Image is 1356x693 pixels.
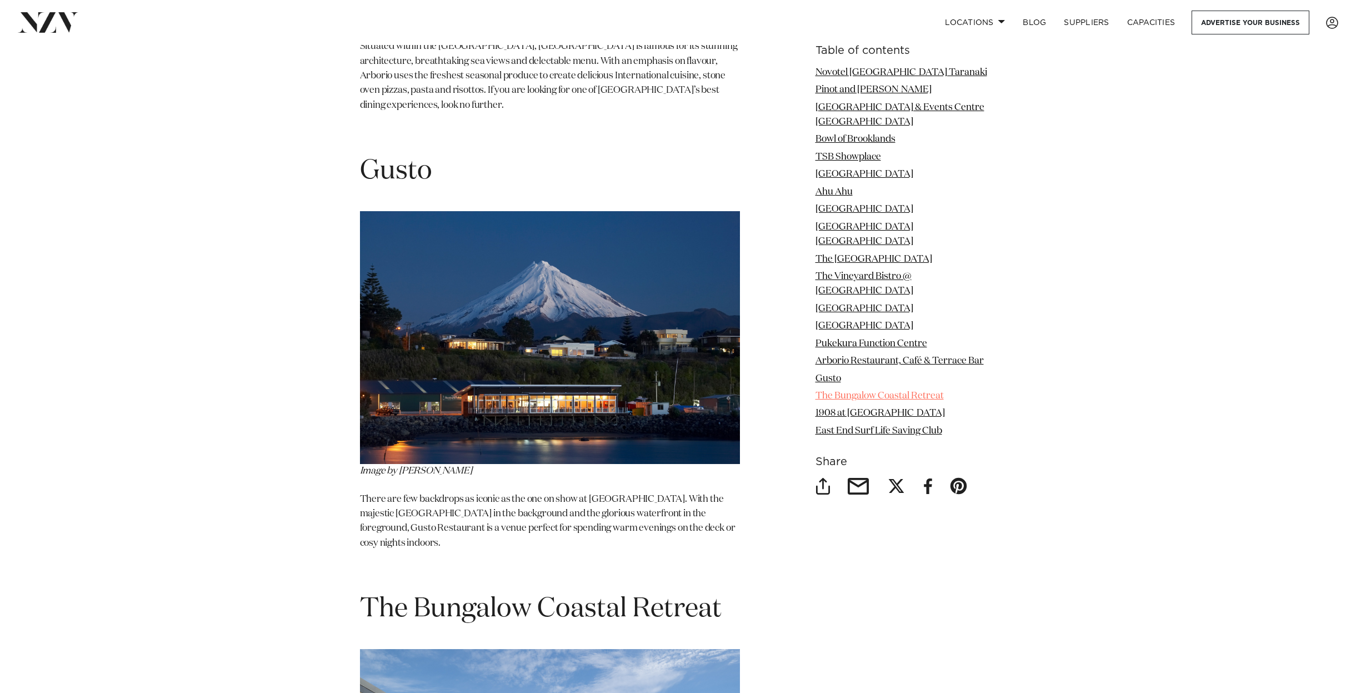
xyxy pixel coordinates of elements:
[360,492,740,551] p: There are few backdrops as iconic as the one on show at [GEOGRAPHIC_DATA]. With the majestic [GEO...
[360,592,740,627] h1: The Bungalow Coastal Retreat
[815,103,984,127] a: [GEOGRAPHIC_DATA] & Events Centre [GEOGRAPHIC_DATA]
[815,187,853,197] a: Ahu Ahu
[815,152,881,162] a: TSB Showplace
[815,45,997,57] h6: Table of contents
[815,135,895,144] a: Bowl of Brooklands
[815,457,997,468] h6: Share
[815,322,913,331] a: [GEOGRAPHIC_DATA]
[815,170,913,180] a: [GEOGRAPHIC_DATA]
[815,272,913,296] a: The Vineyard Bistro @ [GEOGRAPHIC_DATA]
[815,356,984,366] a: Arborio Restaurant, Café & Terrace Bar
[815,205,913,215] a: [GEOGRAPHIC_DATA]
[815,222,913,246] a: [GEOGRAPHIC_DATA] [GEOGRAPHIC_DATA]
[815,374,841,383] a: Gusto
[815,85,932,94] a: Pinot and [PERSON_NAME]
[815,68,987,77] a: Novotel [GEOGRAPHIC_DATA] Taranaki
[936,11,1014,34] a: Locations
[815,304,913,313] a: [GEOGRAPHIC_DATA]
[360,466,472,476] span: Image by [PERSON_NAME]
[360,158,432,185] span: Gusto
[815,409,945,418] a: 1908 at [GEOGRAPHIC_DATA]
[18,12,78,32] img: nzv-logo.png
[1014,11,1055,34] a: BLOG
[815,391,944,401] a: The Bungalow Coastal Retreat
[360,39,740,113] p: Situated within the [GEOGRAPHIC_DATA], [GEOGRAPHIC_DATA] is famous for its stunning architecture,...
[1118,11,1184,34] a: Capacities
[1055,11,1118,34] a: SUPPLIERS
[1192,11,1309,34] a: Advertise your business
[815,255,932,264] a: The [GEOGRAPHIC_DATA]
[815,426,942,436] a: East End Surf Life Saving Club
[815,339,927,348] a: Pukekura Function Centre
